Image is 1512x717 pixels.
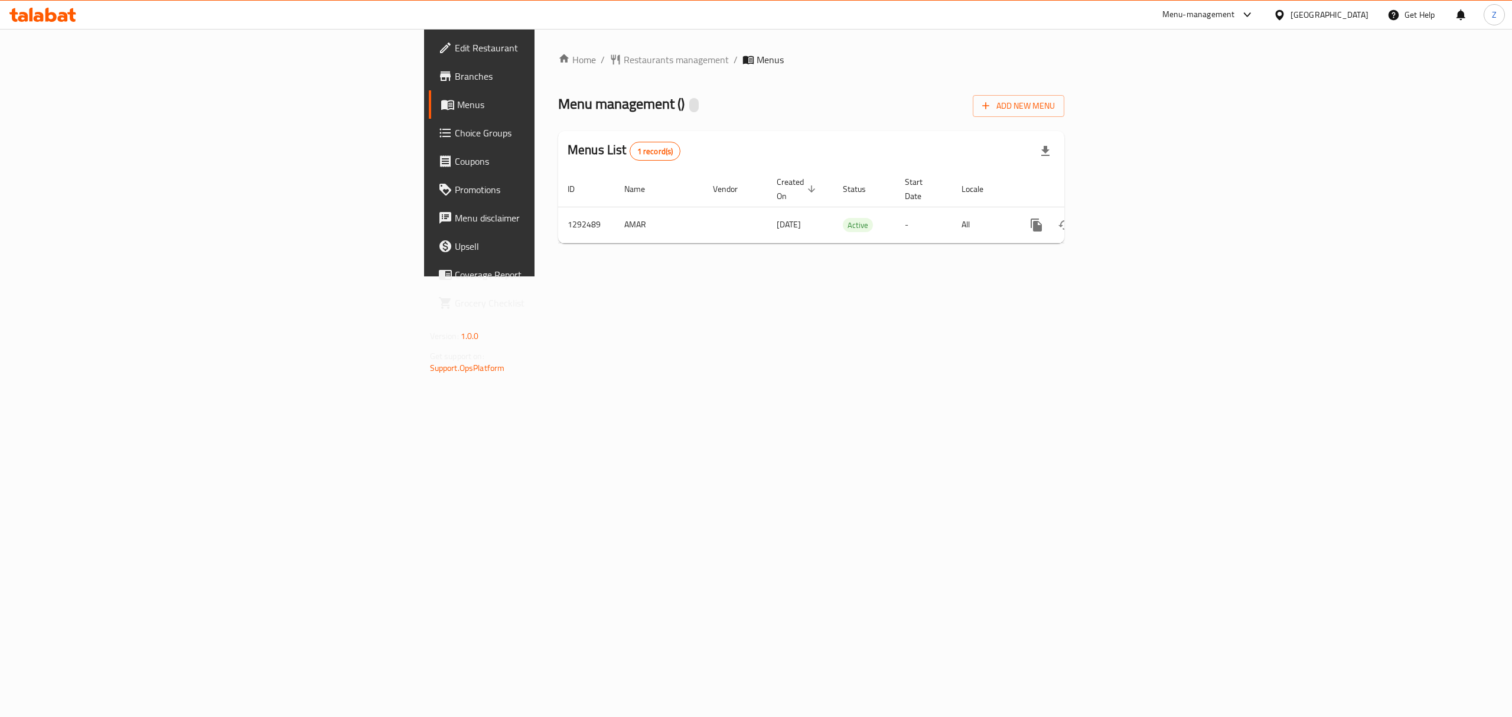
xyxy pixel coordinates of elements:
a: Promotions [429,175,677,204]
span: Grocery Checklist [455,296,667,310]
a: Support.OpsPlatform [430,360,505,376]
a: Grocery Checklist [429,289,677,317]
button: Change Status [1051,211,1079,239]
span: Branches [455,69,667,83]
td: - [895,207,952,243]
span: Get support on: [430,348,484,364]
span: Add New Menu [982,99,1055,113]
td: All [952,207,1013,243]
button: more [1022,211,1051,239]
a: Menu disclaimer [429,204,677,232]
div: Export file [1031,137,1060,165]
span: Name [624,182,660,196]
nav: breadcrumb [558,53,1064,67]
h2: Menus List [568,141,680,161]
li: / [734,53,738,67]
a: Coverage Report [429,260,677,289]
span: 1.0.0 [461,328,479,344]
span: Menus [757,53,784,67]
span: Created On [777,175,819,203]
span: 1 record(s) [630,146,680,157]
a: Edit Restaurant [429,34,677,62]
span: Start Date [905,175,938,203]
div: Total records count [630,142,681,161]
span: ID [568,182,590,196]
a: Choice Groups [429,119,677,147]
span: Upsell [455,239,667,253]
a: Branches [429,62,677,90]
span: Status [843,182,881,196]
span: Coverage Report [455,268,667,282]
table: enhanced table [558,171,1145,243]
div: Menu-management [1162,8,1235,22]
button: Add New Menu [973,95,1064,117]
span: Active [843,219,873,232]
a: Menus [429,90,677,119]
span: Promotions [455,182,667,197]
span: Z [1492,8,1497,21]
span: Locale [962,182,999,196]
span: Edit Restaurant [455,41,667,55]
div: Active [843,218,873,232]
a: Coupons [429,147,677,175]
span: Vendor [713,182,753,196]
div: [GEOGRAPHIC_DATA] [1291,8,1368,21]
span: Choice Groups [455,126,667,140]
span: Menu disclaimer [455,211,667,225]
span: [DATE] [777,217,801,232]
th: Actions [1013,171,1145,207]
a: Upsell [429,232,677,260]
span: Menus [457,97,667,112]
span: Coupons [455,154,667,168]
span: Version: [430,328,459,344]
